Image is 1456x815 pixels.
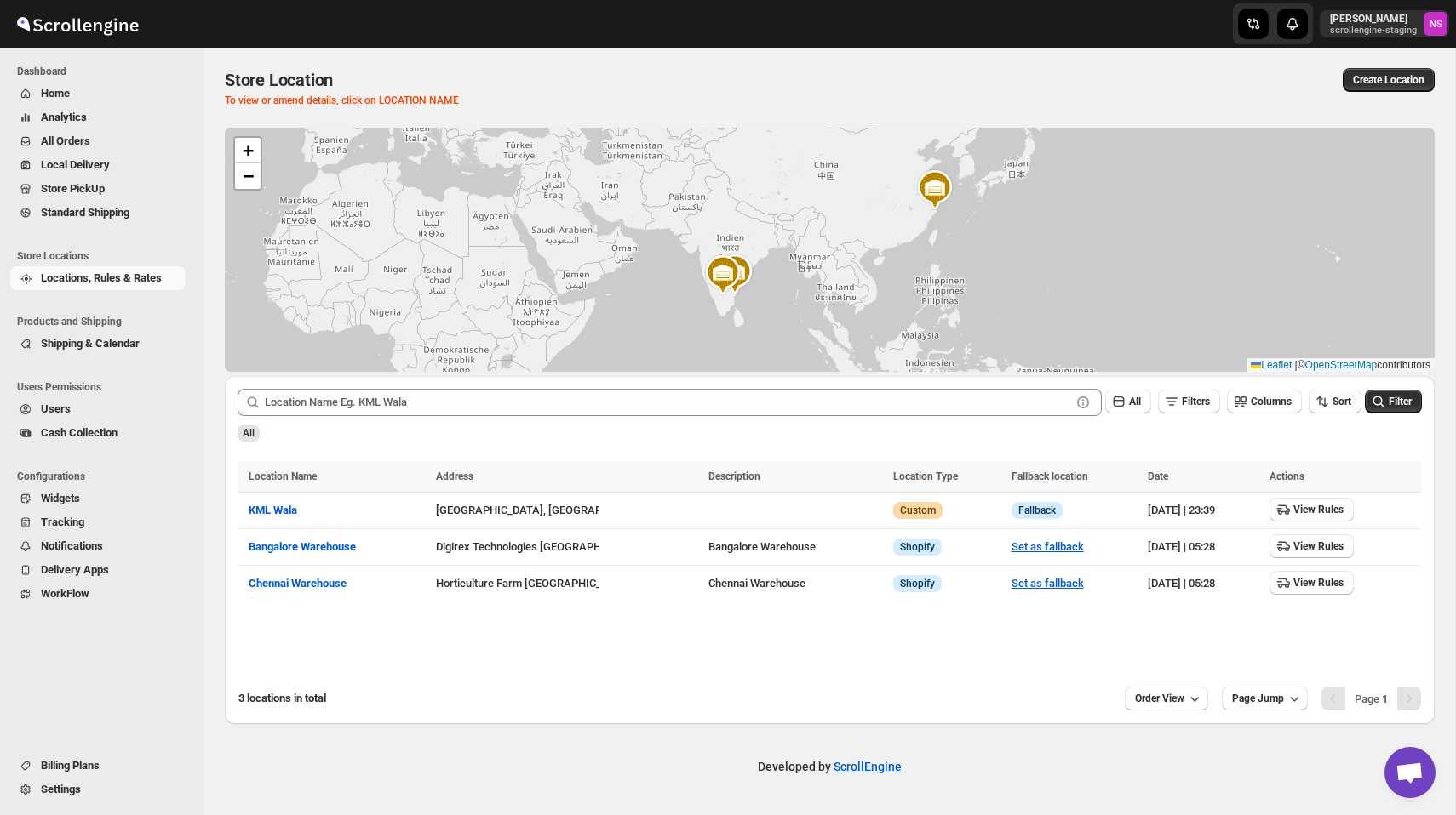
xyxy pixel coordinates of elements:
[243,140,254,161] span: +
[1148,470,1168,482] span: Date
[235,163,261,189] a: Zoom out
[10,105,186,129] button: Analytics
[1382,692,1388,705] b: 1
[436,470,473,482] span: Address
[10,129,186,153] button: All Orders
[1430,19,1442,30] text: NS
[17,380,192,394] span: Users Permissions
[10,266,186,290] button: Locations, Rules & Rates
[1222,687,1308,710] button: Page Jump
[1270,571,1354,595] button: View Rules
[708,539,854,556] div: Bangalore Warehouse
[41,158,110,171] span: Local Delivery
[1105,390,1151,413] button: All
[41,587,89,600] span: WorkFlow
[41,426,118,439] span: Cash Collection
[1018,504,1056,517] span: Fallback
[41,134,90,147] span: All Orders
[10,582,186,606] button: WorkFlow
[1389,396,1412,407] span: Filter
[238,692,326,704] span: 3 locations in total
[1330,26,1417,36] p: scrollengine-staging
[249,539,356,556] button: Bangalore Warehouse
[41,759,100,772] span: Billing Plans
[1125,687,1208,710] button: Order View
[10,487,186,510] button: Widgets
[1148,539,1259,556] div: [DATE] | 05:28
[436,577,742,590] button: Horticulture Farm [GEOGRAPHIC_DATA] [GEOGRAPHIC_DATA]
[249,577,347,590] span: Chennai Warehouse
[1293,503,1344,516] span: View Rules
[1295,359,1298,371] span: |
[1148,575,1259,592] div: [DATE] | 05:28
[17,470,192,483] span: Configurations
[1333,396,1351,407] span: Sort
[1320,10,1449,37] button: User menu
[900,504,936,517] span: Custom
[900,540,935,554] span: Shopify
[1251,359,1292,371] a: Leaflet
[1365,390,1422,413] button: Filter
[235,138,261,163] a: Zoom in
[41,206,129,219] span: Standard Shipping
[17,315,192,328] span: Products and Shipping
[41,87,70,100] span: Home
[225,70,333,90] span: Store Location
[10,421,186,445] button: Cash Collection
[1012,470,1088,482] span: Fallback location
[1251,396,1292,407] span: Columns
[1012,540,1084,553] button: Set as fallback
[1330,12,1417,26] p: [PERSON_NAME]
[17,249,192,263] span: Store Locations
[41,337,140,350] span: Shipping & Calendar
[225,94,459,106] span: To view or amend details, click on LOCATION NAME
[900,577,935,590] span: Shopify
[834,760,902,773] a: ScrollEngine
[1135,692,1184,705] span: Order View
[17,65,192,78] span: Dashboard
[10,510,186,534] button: Tracking
[41,563,109,576] span: Delivery Apps
[1129,396,1141,407] span: All
[1293,576,1344,590] span: View Rules
[1321,687,1421,710] nav: Pagination
[265,389,1071,416] input: Location Name Eg. KML Wala
[1158,390,1220,413] button: Filters
[708,470,760,482] span: Description
[41,402,71,415] span: Users
[1148,502,1259,519] div: [DATE] | 23:39
[758,758,902,775] p: Developed by
[1353,73,1424,87] span: Create Location
[1343,68,1435,92] button: Create Location
[1227,390,1302,413] button: Columns
[1232,692,1284,705] span: Page Jump
[708,575,854,592] div: Chennai Warehouse
[41,182,105,195] span: Store PickUp
[249,540,356,553] span: Bangalore Warehouse
[1270,470,1304,482] span: Actions
[1012,577,1084,590] button: Set as fallback
[10,82,186,105] button: Home
[249,502,297,519] button: KML Wala
[249,470,317,482] span: Location Name
[41,516,84,528] span: Tracking
[436,504,880,516] button: [GEOGRAPHIC_DATA], [GEOGRAPHIC_DATA], [GEOGRAPHIC_DATA], [GEOGRAPHIC_DATA]
[10,754,186,778] button: Billing Plans
[10,558,186,582] button: Delivery Apps
[41,783,81,795] span: Settings
[41,492,80,504] span: Widgets
[1424,12,1447,36] span: Nawneet Sharma
[1247,358,1435,373] div: © contributors
[10,534,186,558] button: Notifications
[249,504,297,516] span: KML Wala
[1355,692,1388,705] span: Page
[702,254,743,295] img: Marker
[41,539,103,552] span: Notifications
[1293,539,1344,553] span: View Rules
[249,575,347,592] button: Chennai Warehouse
[243,165,254,186] span: −
[1270,534,1354,558] button: View Rules
[10,397,186,421] button: Users
[1384,747,1436,798] div: Open chat
[893,470,958,482] span: Location Type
